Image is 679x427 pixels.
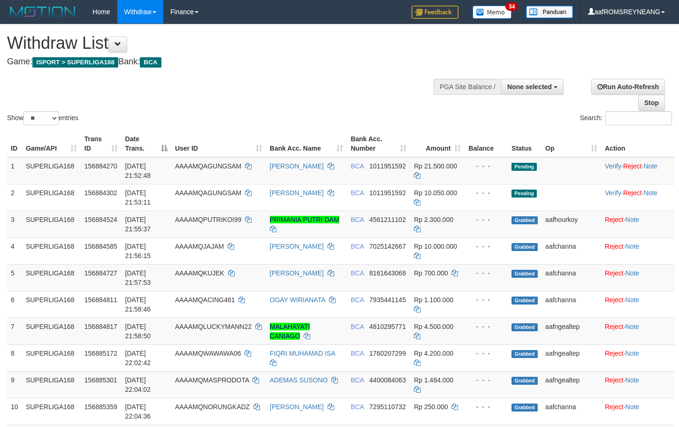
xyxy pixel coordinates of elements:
[468,268,504,278] div: - - -
[125,350,151,366] span: [DATE] 22:02:42
[505,2,518,11] span: 34
[84,269,117,277] span: 156884727
[511,404,538,412] span: Grabbed
[434,79,501,95] div: PGA Site Balance /
[84,323,117,330] span: 156884817
[22,344,81,371] td: SUPERLIGA168
[369,296,406,304] span: Copy 7935441145 to clipboard
[125,376,151,393] span: [DATE] 22:04:02
[270,376,328,384] a: ADEMAS SUSONO
[511,270,538,278] span: Grabbed
[605,296,624,304] a: Reject
[605,243,624,250] a: Reject
[501,79,564,95] button: None selected
[7,344,22,371] td: 8
[270,296,325,304] a: OGAY WIRIANATA
[22,371,81,398] td: SUPERLIGA168
[22,184,81,211] td: SUPERLIGA168
[351,323,364,330] span: BCA
[22,264,81,291] td: SUPERLIGA168
[7,130,22,157] th: ID
[22,291,81,318] td: SUPERLIGA168
[605,162,621,170] a: Verify
[542,291,601,318] td: aafchanna
[468,349,504,358] div: - - -
[351,296,364,304] span: BCA
[125,323,151,340] span: [DATE] 21:58:50
[175,323,252,330] span: AAAAMQLUCKYMANN22
[351,403,364,411] span: BCA
[414,403,448,411] span: Rp 250.000
[81,130,122,157] th: Trans ID: activate to sort column ascending
[125,296,151,313] span: [DATE] 21:58:46
[410,130,465,157] th: Amount: activate to sort column ascending
[626,216,640,223] a: Note
[270,162,324,170] a: [PERSON_NAME]
[140,57,161,68] span: BCA
[511,243,538,251] span: Grabbed
[22,130,81,157] th: Game/API: activate to sort column ascending
[580,111,672,125] label: Search:
[7,371,22,398] td: 9
[351,162,364,170] span: BCA
[175,296,235,304] span: AAAAMQACING461
[84,350,117,357] span: 156885172
[270,243,324,250] a: [PERSON_NAME]
[542,211,601,237] td: aafhourkoy
[605,323,624,330] a: Reject
[414,189,457,197] span: Rp 10.050.000
[270,216,339,223] a: PRIMANIA PUTRI DAM
[601,344,675,371] td: ·
[270,323,310,340] a: MALAHAYATI CANIAGO
[601,291,675,318] td: ·
[7,318,22,344] td: 7
[601,371,675,398] td: ·
[7,111,78,125] label: Show entries
[626,243,640,250] a: Note
[601,398,675,425] td: ·
[468,242,504,251] div: - - -
[414,296,453,304] span: Rp 1.100.000
[414,323,453,330] span: Rp 4.500.000
[511,323,538,331] span: Grabbed
[175,403,250,411] span: AAAAMQNORUNGKADZ
[591,79,665,95] a: Run Auto-Refresh
[643,162,657,170] a: Note
[347,130,410,157] th: Bank Acc. Number: activate to sort column ascending
[369,403,406,411] span: Copy 7295110732 to clipboard
[125,162,151,179] span: [DATE] 21:52:48
[7,398,22,425] td: 10
[542,344,601,371] td: aafngealtep
[542,264,601,291] td: aafchanna
[22,157,81,184] td: SUPERLIGA168
[623,162,642,170] a: Reject
[7,57,443,67] h4: Game: Bank:
[369,350,406,357] span: Copy 1760207299 to clipboard
[23,111,59,125] select: Showentries
[638,95,665,111] a: Stop
[468,295,504,305] div: - - -
[270,269,324,277] a: [PERSON_NAME]
[542,130,601,157] th: Op: activate to sort column ascending
[507,83,552,91] span: None selected
[84,189,117,197] span: 156884302
[414,216,453,223] span: Rp 2.300.000
[122,130,171,157] th: Date Trans.: activate to sort column descending
[84,296,117,304] span: 156884811
[22,318,81,344] td: SUPERLIGA168
[465,130,508,157] th: Balance
[175,216,242,223] span: AAAAMQPUTRIKOI99
[351,243,364,250] span: BCA
[270,350,335,357] a: FIQRI MUHAMAD ISA
[511,297,538,305] span: Grabbed
[643,189,657,197] a: Note
[125,189,151,206] span: [DATE] 21:53:11
[626,323,640,330] a: Note
[7,237,22,264] td: 4
[171,130,266,157] th: User ID: activate to sort column ascending
[414,162,457,170] span: Rp 21.500.000
[601,157,675,184] td: · ·
[605,403,624,411] a: Reject
[84,403,117,411] span: 156885359
[542,237,601,264] td: aafchanna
